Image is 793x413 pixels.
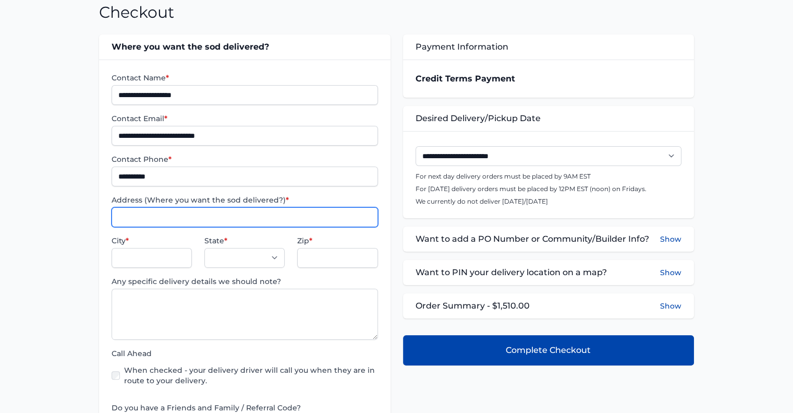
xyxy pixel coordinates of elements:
span: Want to add a PO Number or Community/Builder Info? [416,233,649,245]
div: Desired Delivery/Pickup Date [403,106,694,131]
button: Show [660,266,681,279]
label: City [112,235,192,246]
label: Contact Name [112,73,377,83]
label: Zip [297,235,377,246]
div: Payment Information [403,34,694,60]
label: Call Ahead [112,348,377,359]
label: Do you have a Friends and Family / Referral Code? [112,403,377,413]
span: Want to PIN your delivery location on a map? [416,266,607,279]
label: Contact Phone [112,154,377,164]
button: Complete Checkout [403,335,694,365]
button: Show [660,301,681,311]
label: Address (Where you want the sod delivered?) [112,195,377,205]
div: Where you want the sod delivered? [99,34,390,60]
span: Complete Checkout [506,344,591,357]
label: Any specific delivery details we should note? [112,276,377,287]
label: When checked - your delivery driver will call you when they are in route to your delivery. [124,365,377,386]
span: Order Summary - $1,510.00 [416,300,530,312]
p: For next day delivery orders must be placed by 9AM EST [416,172,681,181]
strong: Credit Terms Payment [416,74,515,84]
label: State [204,235,285,246]
label: Contact Email [112,113,377,124]
h1: Checkout [99,3,174,22]
p: We currently do not deliver [DATE]/[DATE] [416,197,681,206]
button: Show [660,233,681,245]
p: For [DATE] delivery orders must be placed by 12PM EST (noon) on Fridays. [416,185,681,193]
